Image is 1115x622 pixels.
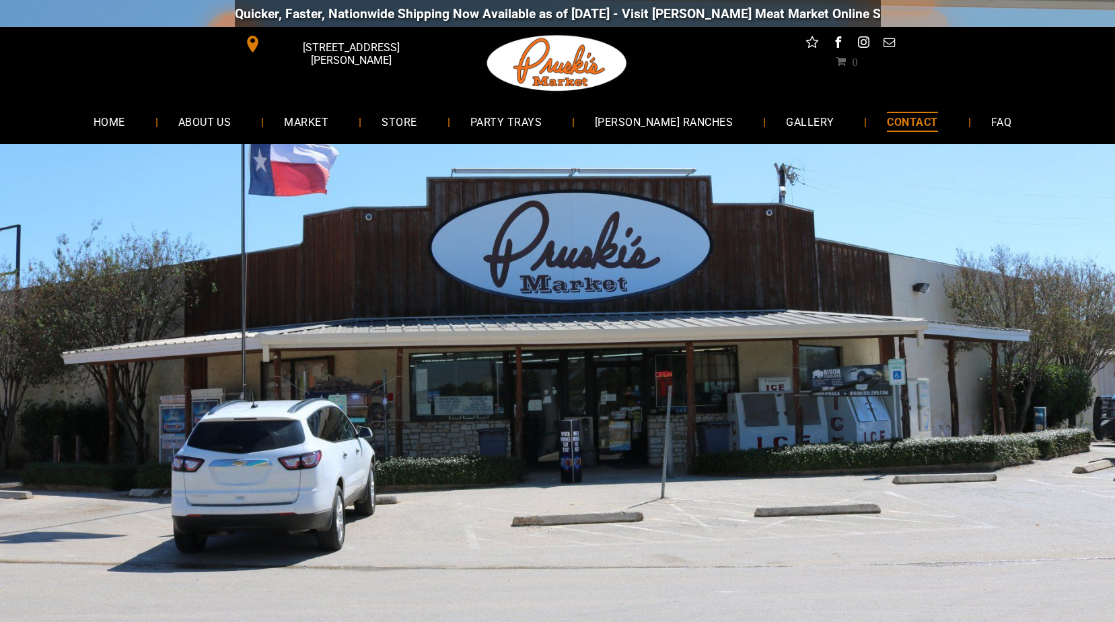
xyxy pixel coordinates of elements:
[803,34,821,55] a: Social network
[264,104,349,139] a: MARKET
[971,104,1032,139] a: FAQ
[158,104,252,139] a: ABOUT US
[450,104,562,139] a: PARTY TRAYS
[852,56,857,67] span: 0
[867,104,958,139] a: CONTACT
[484,27,630,100] img: Pruski-s+Market+HQ+Logo2-259w.png
[829,34,847,55] a: facebook
[766,104,854,139] a: GALLERY
[235,34,441,55] a: [STREET_ADDRESS][PERSON_NAME]
[73,104,145,139] a: HOME
[575,104,753,139] a: [PERSON_NAME] RANCHES
[264,34,437,73] span: [STREET_ADDRESS][PERSON_NAME]
[855,34,872,55] a: instagram
[880,34,898,55] a: email
[361,104,437,139] a: STORE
